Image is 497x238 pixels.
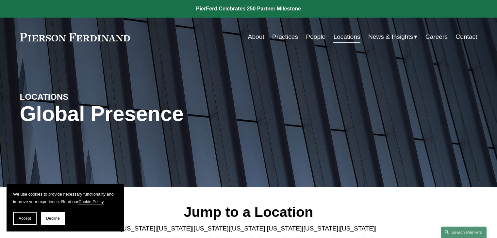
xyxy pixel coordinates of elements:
[46,216,60,221] span: Decline
[20,102,325,126] h1: Global Presence
[425,31,448,43] a: Careers
[78,199,104,204] a: Cookie Policy
[230,225,265,232] a: [US_STATE]
[441,227,487,238] a: Search this site
[194,225,229,232] a: [US_STATE]
[157,225,192,232] a: [US_STATE]
[456,31,477,43] a: Contact
[368,31,418,43] a: folder dropdown
[306,31,325,43] a: People
[13,212,37,225] button: Accept
[20,92,134,102] h4: LOCATIONS
[41,212,65,225] button: Decline
[303,225,338,232] a: [US_STATE]
[340,225,375,232] a: [US_STATE]
[19,216,31,221] span: Accept
[333,31,360,43] a: Locations
[267,225,302,232] a: [US_STATE]
[115,203,382,220] h2: Jump to a Location
[13,190,118,205] p: We use cookies to provide necessary functionality and improve your experience. Read our .
[121,225,156,232] a: [US_STATE]
[7,184,124,231] section: Cookie banner
[368,31,413,43] span: News & Insights
[272,31,298,43] a: Practices
[248,31,264,43] a: About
